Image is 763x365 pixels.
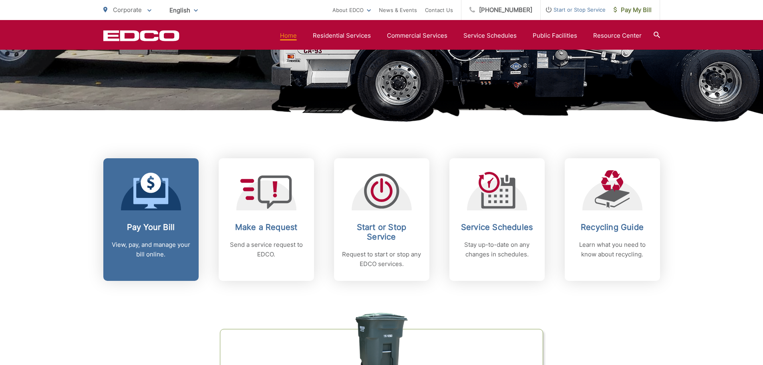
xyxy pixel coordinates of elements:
p: Request to start or stop any EDCO services. [342,250,421,269]
a: Residential Services [313,31,371,40]
a: About EDCO [332,5,371,15]
a: Make a Request Send a service request to EDCO. [219,158,314,281]
p: View, pay, and manage your bill online. [111,240,191,259]
a: Home [280,31,297,40]
p: Send a service request to EDCO. [227,240,306,259]
a: Resource Center [593,31,642,40]
a: News & Events [379,5,417,15]
a: EDCD logo. Return to the homepage. [103,30,179,41]
a: Recycling Guide Learn what you need to know about recycling. [565,158,660,281]
p: Learn what you need to know about recycling. [573,240,652,259]
a: Commercial Services [387,31,447,40]
h2: Recycling Guide [573,222,652,232]
h2: Make a Request [227,222,306,232]
h2: Service Schedules [457,222,537,232]
span: Pay My Bill [614,5,652,15]
h2: Start or Stop Service [342,222,421,242]
a: Contact Us [425,5,453,15]
a: Service Schedules [463,31,517,40]
span: English [163,3,204,17]
a: Service Schedules Stay up-to-date on any changes in schedules. [449,158,545,281]
a: Pay Your Bill View, pay, and manage your bill online. [103,158,199,281]
p: Stay up-to-date on any changes in schedules. [457,240,537,259]
h2: Pay Your Bill [111,222,191,232]
span: Corporate [113,6,142,14]
a: Public Facilities [533,31,577,40]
